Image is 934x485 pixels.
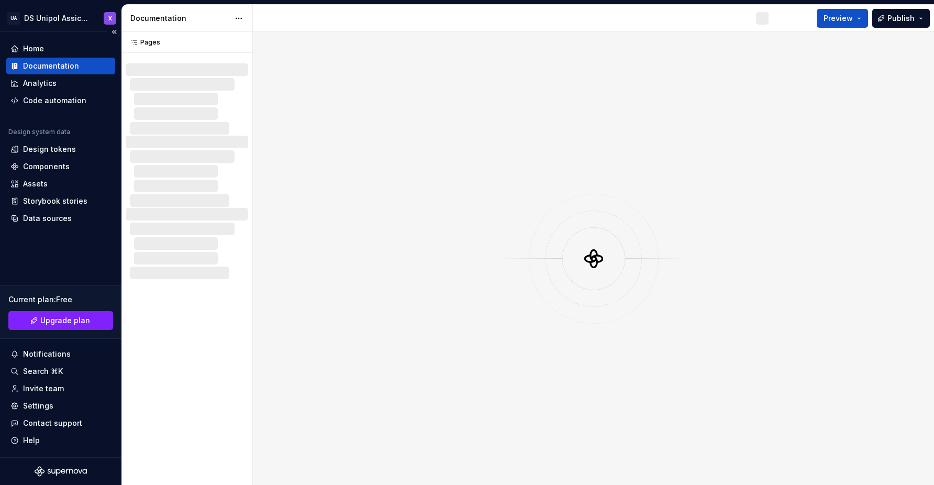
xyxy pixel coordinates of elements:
[6,92,115,109] a: Code automation
[6,398,115,414] a: Settings
[6,40,115,57] a: Home
[23,179,48,189] div: Assets
[107,25,121,39] button: Collapse sidebar
[8,294,113,305] div: Current plan : Free
[23,418,82,428] div: Contact support
[6,141,115,158] a: Design tokens
[6,175,115,192] a: Assets
[23,435,40,446] div: Help
[108,14,112,23] div: X
[23,43,44,54] div: Home
[6,210,115,227] a: Data sources
[23,78,57,89] div: Analytics
[824,13,853,24] span: Preview
[6,432,115,449] button: Help
[8,128,70,136] div: Design system data
[40,315,90,326] span: Upgrade plan
[7,12,20,25] div: UA
[23,383,64,394] div: Invite team
[35,466,87,477] svg: Supernova Logo
[6,346,115,362] button: Notifications
[23,349,71,359] div: Notifications
[8,311,113,330] button: Upgrade plan
[23,213,72,224] div: Data sources
[6,158,115,175] a: Components
[6,75,115,92] a: Analytics
[23,144,76,155] div: Design tokens
[6,415,115,432] button: Contact support
[23,366,63,377] div: Search ⌘K
[6,58,115,74] a: Documentation
[23,61,79,71] div: Documentation
[6,380,115,397] a: Invite team
[23,196,87,206] div: Storybook stories
[872,9,930,28] button: Publish
[887,13,915,24] span: Publish
[6,193,115,210] a: Storybook stories
[2,7,119,29] button: UADS Unipol AssicurazioniX
[126,38,160,47] div: Pages
[6,363,115,380] button: Search ⌘K
[23,401,53,411] div: Settings
[24,13,91,24] div: DS Unipol Assicurazioni
[23,95,86,106] div: Code automation
[817,9,868,28] button: Preview
[23,161,70,172] div: Components
[130,13,229,24] div: Documentation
